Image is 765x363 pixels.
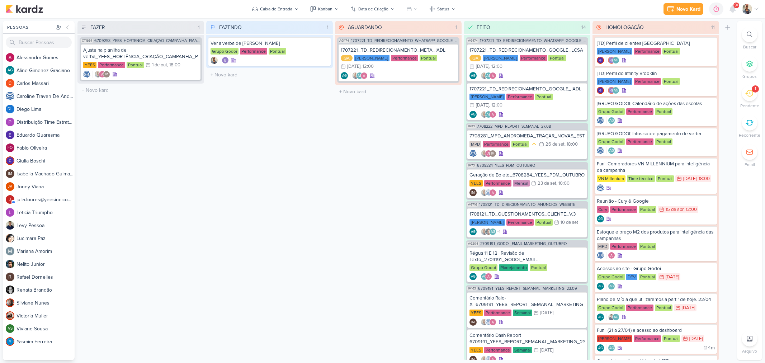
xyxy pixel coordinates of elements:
[16,312,75,320] div: V i c t o r i a M u l l e r
[481,72,488,79] img: Iara Santos
[222,57,229,64] img: Eduardo Quaresma
[546,142,565,147] div: 26 de set
[479,111,496,118] div: Colaboradores: Iara Santos, Aline Gimenez Graciano, Alessandra Gomes
[478,287,577,291] span: 6709191_YEES_REPORT_SEMANAL_MARKETING_23.09
[479,72,496,79] div: Colaboradores: Iara Santos, Aline Gimenez Graciano, Alessandra Gomes
[485,111,492,118] div: Aline Gimenez Graciano
[391,55,418,61] div: Performance
[561,220,578,225] div: 10 de set
[485,273,492,280] img: Alessandra Gomes
[676,5,700,13] div: Novo Kard
[83,71,90,78] img: Caroline Traven De Andrade
[471,230,476,234] p: AG
[634,78,661,85] div: Performance
[479,150,496,157] div: Colaboradores: Iara Santos, Alessandra Gomes, Isabella Machado Guimarães
[339,39,350,43] span: AG474
[530,264,547,271] div: Pontual
[350,72,368,79] div: Colaboradores: Iara Santos, Aline Gimenez Graciano, Alessandra Gomes
[597,147,604,154] img: Caroline Traven De Andrade
[639,243,656,250] div: Pontual
[489,228,496,235] div: Aline Gimenez Graciano
[16,260,75,268] div: N e l i t o J u n i o r
[606,117,615,124] div: Colaboradores: Aline Gimenez Graciano
[94,71,101,78] img: Iara Santos
[614,89,618,93] p: AG
[467,164,476,168] span: IM73
[469,94,505,100] div: [PERSON_NAME]
[8,172,12,176] p: IM
[358,74,362,78] p: AG
[341,72,348,79] div: Criador(a): Aline Gimenez Graciano
[597,313,604,321] div: Criador(a): Aline Gimenez Graciano
[608,147,615,154] div: Aline Gimenez Graciano
[609,149,614,153] p: AG
[16,273,75,281] div: R a f a e l D o r n e l l e s
[481,273,488,280] div: Aline Gimenez Graciano
[696,176,710,181] div: , 18:00
[98,62,125,68] div: Performance
[105,73,108,76] p: IM
[6,143,14,152] div: Fabio Oliveira
[83,47,198,60] div: Ajuste na planilha de verba_YEES_HORTÊNCIA_CRIAÇÃO_CAMPANHA_PMAX_OFFLINE
[486,113,491,117] p: AG
[506,219,534,226] div: Performance
[469,228,477,235] div: Aline Gimenez Graciano
[469,72,477,79] div: Criador(a): Aline Gimenez Graciano
[83,71,90,78] div: Criador(a): Caroline Traven De Andrade
[743,44,756,50] p: Buscar
[610,243,637,250] div: Performance
[597,296,715,303] div: Plano de Mídia que utilizaremos a partir de hoje. 22/04
[469,86,585,92] div: 1707221_TD_REDIRECIONAMENTO_GOOGLE_IADL
[469,111,477,118] div: Aline Gimenez Graciano
[597,229,715,242] div: Estoque e preço M2 dos produtos para inteligência das campanhas
[606,57,619,64] div: Colaboradores: Giulia Boschi, Aline Gimenez Graciano
[608,313,615,321] img: Levy Pessoa
[597,265,715,272] div: Acessos ao site - Grupo Godoi
[94,39,200,43] span: 6709253_YEES_HORTÊNCIA_CRIAÇÃO_CAMPANHA_PMAX_OFFLINE
[612,57,619,64] div: Aline Gimenez Graciano
[16,247,75,255] div: M a r i a n a A m o r i m
[167,63,180,67] div: , 18:00
[639,274,656,280] div: Pontual
[608,87,615,94] img: Giulia Boschi
[612,87,619,94] div: Aline Gimenez Graciano
[9,198,11,202] p: j
[742,73,757,80] p: Grupos
[93,71,110,78] div: Colaboradores: Iara Santos, Alessandra Gomes, Isabella Machado Guimarães
[342,74,347,78] p: AG
[16,105,75,113] div: D i e g o L i m a
[469,219,505,226] div: [PERSON_NAME]
[597,117,604,124] img: Caroline Traven De Andrade
[484,310,511,316] div: Performance
[737,27,762,50] li: Ctrl + F
[467,39,478,43] span: AG474
[485,72,492,79] div: Aline Gimenez Graciano
[480,39,587,43] span: 1707221_TD_REDIRECIONAMENTO_WHATSAPP_GOOGLE_E_META
[608,283,615,290] div: Aline Gimenez Graciano
[469,273,477,280] div: Criador(a): Aline Gimenez Graciano
[597,215,604,222] div: Aline Gimenez Graciano
[481,228,488,235] img: Iara Santos
[655,138,672,145] div: Pontual
[612,313,619,321] div: Aline Gimenez Graciano
[489,111,496,118] img: Alessandra Gomes
[479,189,496,196] div: Colaboradores: Iara Santos, Caroline Traven De Andrade, Alessandra Gomes
[127,62,144,68] div: Pontual
[491,230,495,234] p: AG
[662,48,680,55] div: Pontual
[597,161,715,174] div: Funil Compradores VN MILLENNIUM para inteligência da campanha
[608,252,615,259] img: Alessandra Gomes
[469,172,585,178] div: Geração de Boleto_6708284_YEES_PDM_OUTUBRO
[6,66,14,75] div: Aline Gimenez Graciano
[469,150,477,157] div: Criador(a): Caroline Traven De Andrade
[491,152,495,156] p: IM
[471,191,475,195] p: IM
[597,78,632,85] div: [PERSON_NAME]
[469,189,477,196] div: Criador(a): Isabella Machado Guimarães
[626,138,653,145] div: Performance
[513,310,532,316] div: Semanal
[740,103,759,109] p: Pendente
[6,311,14,320] img: Victoria Muller
[81,39,93,43] span: CT1664
[476,103,489,108] div: [DATE]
